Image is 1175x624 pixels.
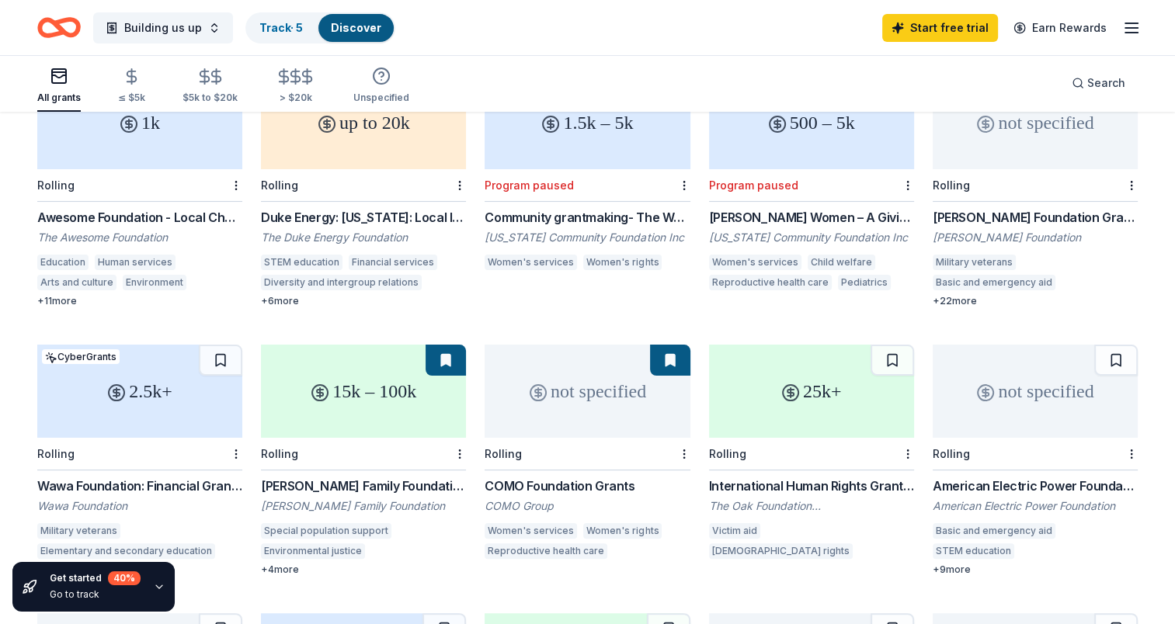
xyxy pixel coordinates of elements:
[485,345,690,438] div: not specified
[485,179,574,192] div: Program paused
[933,275,1055,290] div: Basic and emergency aid
[261,345,466,576] a: 15k – 100kRolling[PERSON_NAME] Family Foundation Grants[PERSON_NAME] Family FoundationSpecial pop...
[933,208,1138,227] div: [PERSON_NAME] Foundation Grants
[882,14,998,42] a: Start free trial
[709,76,914,169] div: 500 – 5k
[183,92,238,104] div: $5k to $20k
[933,563,1138,576] div: + 9 more
[485,477,690,495] div: COMO Foundation Grants
[193,275,228,290] div: Health
[933,345,1138,576] a: not specifiedRollingAmerican Electric Power Foundation GrantsAmerican Electric Power FoundationBa...
[709,543,853,559] div: [DEMOGRAPHIC_DATA] rights
[183,61,238,112] button: $5k to $20k
[37,61,81,112] button: All grants
[37,9,81,46] a: Home
[261,76,466,169] div: up to 20k
[933,447,970,460] div: Rolling
[261,345,466,438] div: 15k – 100k
[1087,74,1125,92] span: Search
[933,295,1138,307] div: + 22 more
[37,523,120,539] div: Military veterans
[485,523,577,539] div: Women's services
[485,447,522,460] div: Rolling
[275,61,316,112] button: > $20k
[50,588,141,601] div: Go to track
[37,255,89,270] div: Education
[118,61,145,112] button: ≤ $5k
[331,21,381,34] a: Discover
[933,179,970,192] div: Rolling
[93,12,233,43] button: Building us up
[709,208,914,227] div: [PERSON_NAME] Women – A Giving Circle
[485,76,690,275] a: 1.5k – 5kLocalProgram pausedCommunity grantmaking- The Women's Fund of [US_STATE][US_STATE] Commu...
[275,92,316,104] div: > $20k
[583,255,662,270] div: Women's rights
[261,563,466,576] div: + 4 more
[1004,14,1116,42] a: Earn Rewards
[933,255,1016,270] div: Military veterans
[709,345,914,563] a: 25k+RollingInternational Human Rights Grant ProgrammeThe Oak Foundation [GEOGRAPHIC_DATA]Victim a...
[261,498,466,514] div: [PERSON_NAME] Family Foundation
[261,523,391,539] div: Special population support
[709,477,914,495] div: International Human Rights Grant Programme
[261,208,466,227] div: Duke Energy: [US_STATE]: Local Impact Grants
[123,275,186,290] div: Environment
[933,230,1138,245] div: [PERSON_NAME] Foundation
[37,543,215,559] div: Elementary and secondary education
[50,571,141,585] div: Get started
[485,76,690,169] div: 1.5k – 5k
[485,345,690,563] a: not specifiedRollingCOMO Foundation GrantsCOMO GroupWomen's servicesWomen's rightsReproductive he...
[933,76,1138,169] div: not specified
[485,230,690,245] div: [US_STATE] Community Foundation Inc
[933,76,1138,307] a: not specifiedRolling[PERSON_NAME] Foundation Grants[PERSON_NAME] FoundationMilitary veteransBasic...
[261,76,466,307] a: up to 20kLocalRollingDuke Energy: [US_STATE]: Local Impact GrantsThe Duke Energy FoundationSTEM e...
[37,345,242,576] a: 2.5k+CyberGrantsRollingWawa Foundation: Financial Grants (Grants over $2,500)Wawa FoundationMilit...
[353,61,409,112] button: Unspecified
[37,275,116,290] div: Arts and culture
[353,92,409,104] div: Unspecified
[261,447,298,460] div: Rolling
[583,523,662,539] div: Women's rights
[709,345,914,438] div: 25k+
[709,255,801,270] div: Women's services
[37,208,242,227] div: Awesome Foundation - Local Chapter Grants
[37,498,242,514] div: Wawa Foundation
[485,208,690,227] div: Community grantmaking- The Women's Fund of [US_STATE]
[37,92,81,104] div: All grants
[95,255,176,270] div: Human services
[485,498,690,514] div: COMO Group
[261,255,342,270] div: STEM education
[933,345,1138,438] div: not specified
[261,275,422,290] div: Diversity and intergroup relations
[37,295,242,307] div: + 11 more
[108,571,141,585] div: 40 %
[1059,68,1138,99] button: Search
[485,543,607,559] div: Reproductive health care
[838,275,891,290] div: Pediatrics
[709,523,760,539] div: Victim aid
[261,179,298,192] div: Rolling
[37,477,242,495] div: Wawa Foundation: Financial Grants (Grants over $2,500)
[933,498,1138,514] div: American Electric Power Foundation
[37,179,75,192] div: Rolling
[261,543,365,559] div: Environmental justice
[118,92,145,104] div: ≤ $5k
[259,21,303,34] a: Track· 5
[349,255,437,270] div: Financial services
[37,76,242,307] a: 1kRollingAwesome Foundation - Local Chapter GrantsThe Awesome FoundationEducationHuman servicesAr...
[709,76,914,295] a: 500 – 5kLocalProgram paused[PERSON_NAME] Women – A Giving Circle[US_STATE] Community Foundation I...
[709,498,914,514] div: The Oak Foundation [GEOGRAPHIC_DATA]
[933,477,1138,495] div: American Electric Power Foundation Grants
[709,447,746,460] div: Rolling
[261,230,466,245] div: The Duke Energy Foundation
[245,12,395,43] button: Track· 5Discover
[37,345,242,438] div: 2.5k+
[124,19,202,37] span: Building us up
[42,349,120,364] div: CyberGrants
[37,76,242,169] div: 1k
[933,523,1055,539] div: Basic and emergency aid
[709,179,798,192] div: Program paused
[485,255,577,270] div: Women's services
[709,275,832,290] div: Reproductive health care
[933,543,1014,559] div: STEM education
